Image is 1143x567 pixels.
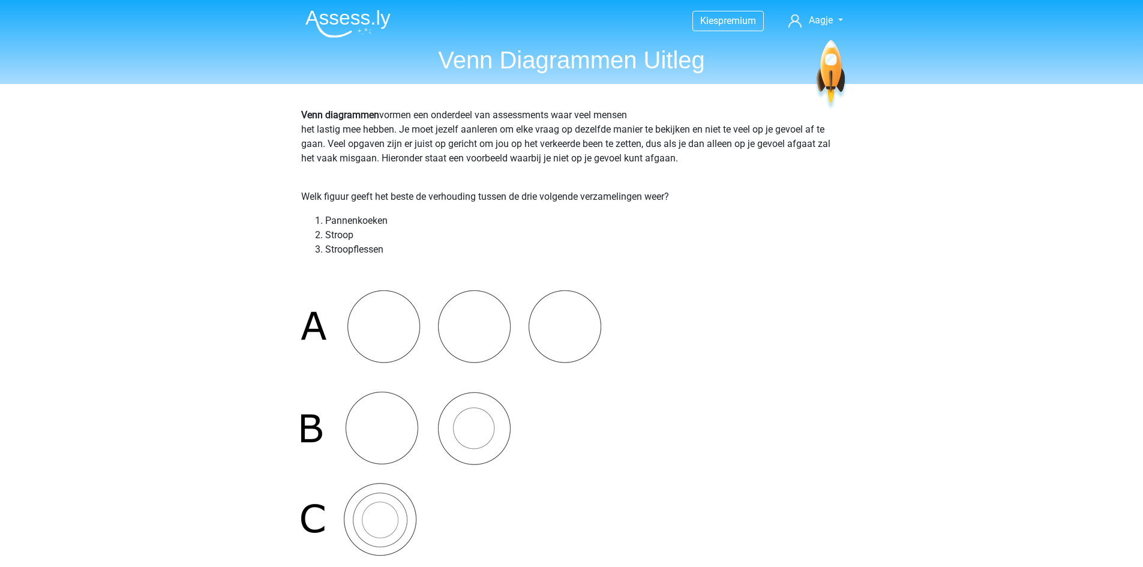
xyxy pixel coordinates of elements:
h1: Venn Diagrammen Uitleg [296,46,848,74]
li: Stroopflessen [325,242,842,257]
img: Assessly [305,10,391,38]
img: spaceship.7d73109d6933.svg [814,40,847,110]
span: Aagje [809,14,833,26]
a: Kiespremium [693,13,763,29]
span: premium [718,15,756,26]
span: Kies [700,15,718,26]
a: Aagje [784,13,847,28]
p: vormen een onderdeel van assessments waar veel mensen het lastig mee hebben. Je moet jezelf aanle... [301,108,842,180]
li: Stroop [325,228,842,242]
p: Welk figuur geeft het beste de verhouding tussen de drie volgende verzamelingen weer? [301,190,842,204]
li: Pannenkoeken [325,214,842,228]
b: Venn diagrammen [301,109,379,121]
